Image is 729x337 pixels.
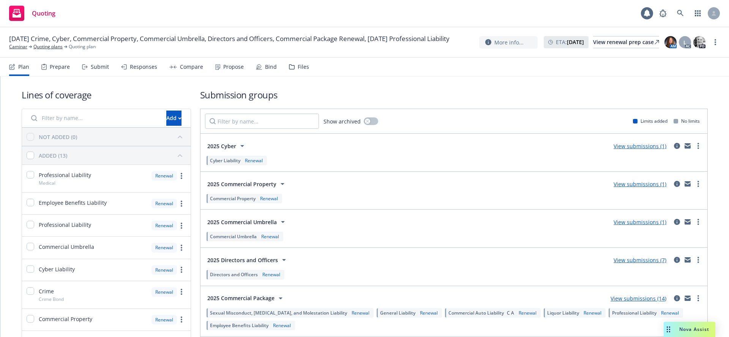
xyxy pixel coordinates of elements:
a: Search [673,6,688,21]
button: 2025 Directors and Officers [205,252,291,267]
a: more [177,265,186,274]
button: NOT ADDED (0) [39,131,186,143]
a: Caminar [9,43,27,50]
button: ADDED (13) [39,149,186,161]
input: Filter by name... [205,114,319,129]
a: more [177,287,186,296]
a: more [694,141,703,150]
a: mail [683,141,692,150]
strong: [DATE] [567,38,584,46]
span: Crime [39,287,54,295]
span: 2025 Directors and Officers [207,256,278,264]
img: photo [693,36,705,48]
div: Renewal [243,157,264,164]
a: more [694,294,703,303]
button: More info... [479,36,538,49]
a: mail [683,294,692,303]
span: Quoting [32,10,55,16]
div: Renewal [151,315,177,324]
div: Renewal [151,287,177,297]
a: more [177,315,186,324]
span: Commercial Property [39,315,92,323]
span: More info... [494,38,524,46]
div: Renewal [151,199,177,208]
div: Drag to move [664,322,673,337]
span: 2025 Commercial Umbrella [207,218,277,226]
div: Renewal [582,310,603,316]
a: mail [683,179,692,188]
h1: Submission groups [200,89,708,101]
span: Professional Liability [612,310,656,316]
span: Employee Benefits Liability [210,322,268,329]
span: 2025 Cyber [207,142,236,150]
span: Medical [39,180,55,186]
span: Nova Assist [679,326,709,332]
div: ADDED (13) [39,152,67,160]
div: Renewal [260,233,281,240]
button: 2025 Commercial Package [205,291,287,306]
span: Commercial Property [210,195,256,202]
div: Renewal [271,322,292,329]
span: Directors and Officers [210,271,258,278]
div: NOT ADDED (0) [39,133,77,141]
div: Renewal [259,195,279,202]
span: [DATE] Crime, Cyber, Commercial Property, Commercial Umbrella, Directors and Officers, Commercial... [9,34,450,43]
div: Add [166,111,181,125]
span: Commercial Umbrella [210,233,257,240]
div: Limits added [633,118,667,124]
div: Renewal [261,271,282,278]
a: circleInformation [672,217,682,226]
a: Quoting plans [33,43,63,50]
span: Cyber Liability [39,265,75,273]
span: Commercial Auto Liability [448,310,504,316]
a: mail [683,255,692,264]
div: Renewal [418,310,439,316]
div: Compare [180,64,203,70]
div: Propose [223,64,244,70]
button: 2025 Commercial Property [205,176,289,191]
span: C A [507,310,514,316]
span: Employee Benefits Liability [39,199,107,207]
a: View submissions (7) [614,256,666,264]
span: 2025 Commercial Property [207,180,276,188]
div: Renewal [151,171,177,180]
a: more [694,255,703,264]
a: circleInformation [672,141,682,150]
img: photo [664,36,677,48]
a: circleInformation [672,179,682,188]
div: Plan [18,64,29,70]
div: Renewal [151,243,177,252]
a: more [177,243,186,252]
div: Responses [130,64,157,70]
div: Renewal [151,265,177,275]
button: Add [166,111,181,126]
span: Professional Liability [39,171,91,179]
a: more [177,199,186,208]
span: Liquor Liability [547,310,579,316]
a: View submissions (1) [614,218,666,226]
a: more [177,171,186,180]
span: General Liability [380,310,415,316]
button: 2025 Cyber [205,138,249,153]
a: circleInformation [672,294,682,303]
span: Professional Liability [39,221,91,229]
a: more [694,179,703,188]
div: Prepare [50,64,70,70]
a: View renewal prep case [593,36,659,48]
a: View submissions (14) [611,295,666,302]
input: Filter by name... [27,111,162,126]
span: Sexual Misconduct, [MEDICAL_DATA], and Molestation Liability [210,310,347,316]
a: Switch app [690,6,705,21]
a: more [177,221,186,230]
a: more [711,38,720,47]
div: Renewal [350,310,371,316]
button: 2025 Commercial Umbrella [205,214,290,229]
div: Renewal [151,221,177,230]
button: Nova Assist [664,322,715,337]
div: Files [298,64,309,70]
div: Renewal [660,310,680,316]
span: Crime Bond [39,296,64,302]
span: L [683,38,686,46]
a: View submissions (1) [614,142,666,150]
